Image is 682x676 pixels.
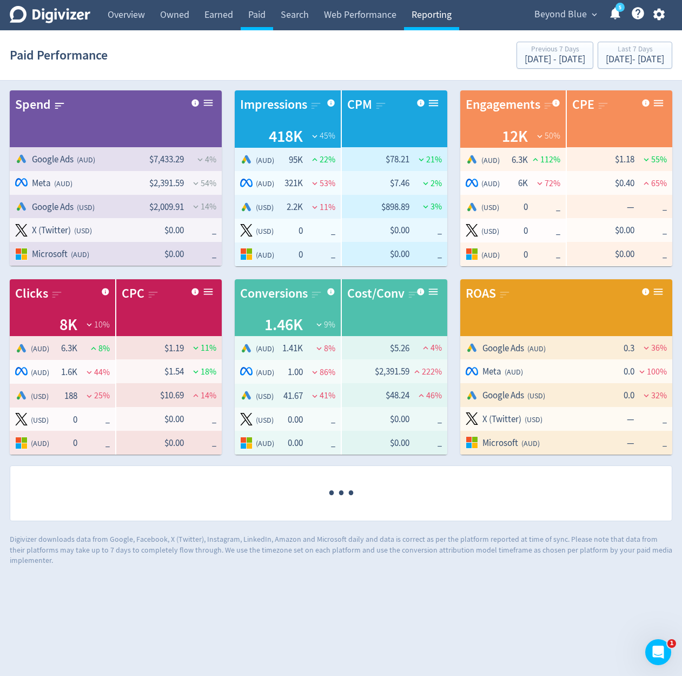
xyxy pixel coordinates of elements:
[32,224,71,237] span: X (Twitter)
[256,250,274,261] span: ( AUD )
[256,179,274,189] span: ( AUD )
[606,45,664,55] div: Last 7 Days
[31,415,49,426] span: ( USD )
[502,125,528,148] span: 12K
[331,225,335,237] span: _
[327,466,336,521] span: ·
[510,201,528,214] span: 0
[663,225,667,237] span: _
[281,342,302,355] span: 1.41K
[481,250,500,261] span: ( AUD )
[481,202,499,213] span: ( USD )
[347,285,405,303] div: Cost/Conv
[122,285,144,303] div: CPC
[556,225,560,237] span: _
[320,390,335,402] span: 41 %
[616,437,634,450] span: —
[54,179,72,189] span: ( AUD )
[31,391,49,402] span: ( USD )
[201,390,216,402] span: 14 %
[360,177,409,190] span: $7.46
[240,285,308,303] div: Conversions
[591,153,634,166] span: $1.18
[590,10,599,19] span: expand_more
[77,155,95,166] span: ( AUD )
[438,414,442,425] span: _
[256,391,274,402] span: ( USD )
[256,344,274,355] span: ( AUD )
[15,285,48,303] div: Clicks
[212,225,216,237] span: _
[556,248,560,260] span: _
[31,367,49,378] span: ( AUD )
[521,438,540,449] span: ( AUD )
[136,248,184,261] span: $0.00
[32,153,74,166] span: Google Ads
[482,365,501,378] span: Meta
[481,155,500,166] span: ( AUD )
[136,201,184,214] span: $2,009.91
[347,96,372,114] div: CPM
[510,248,528,261] span: 0
[606,55,664,64] div: [DATE] - [DATE]
[466,285,496,303] div: ROAS
[331,414,335,425] span: _
[256,415,274,426] span: ( USD )
[482,437,518,450] span: Microsoft
[357,413,409,426] span: $0.00
[466,96,540,114] div: Engagements
[137,365,184,378] span: $1.54
[525,45,585,55] div: Previous 7 Days
[283,248,302,261] span: 0
[663,248,667,260] span: _
[269,125,303,148] span: 418K
[281,390,302,403] span: 41.67
[32,201,74,214] span: Google Ads
[281,414,302,426] span: 0.00
[517,42,593,69] button: Previous 7 Days[DATE] - [DATE]
[426,154,442,166] span: 21 %
[438,225,442,237] span: _
[59,313,77,336] span: 8K
[525,55,585,64] div: [DATE] - [DATE]
[616,365,634,378] span: 0.0
[651,178,667,189] span: 65 %
[591,224,634,237] span: $0.00
[598,42,672,69] button: Last 7 Days[DATE]- [DATE]
[137,342,184,355] span: $1.19
[94,390,110,402] span: 25 %
[331,437,335,449] span: _
[591,177,634,190] span: $0.40
[482,413,521,426] span: X (Twitter)
[137,389,184,402] span: $10.69
[431,201,442,213] span: 3 %
[256,155,274,166] span: ( AUD )
[438,437,442,449] span: _
[74,226,92,237] span: ( USD )
[320,178,335,189] span: 53 %
[137,413,184,426] span: $0.00
[357,389,409,402] span: $48.24
[482,389,524,402] span: Google Ads
[545,130,560,142] span: 50 %
[510,225,528,238] span: 0
[438,248,442,260] span: _
[201,366,216,378] span: 18 %
[201,342,216,354] span: 11 %
[616,389,634,402] span: 0.0
[647,366,667,378] span: 100 %
[525,415,542,425] span: ( USD )
[360,248,409,261] span: $0.00
[591,201,634,214] span: —
[663,414,667,425] span: _
[212,248,216,260] span: _
[545,178,560,189] span: 72 %
[59,390,77,403] span: 188
[10,38,108,73] h1: Paid Performance
[651,390,667,402] span: 32 %
[137,437,184,450] span: $0.00
[136,153,184,166] span: $7,433.29
[556,201,560,213] span: _
[256,438,274,449] span: ( AUD )
[346,466,356,521] span: ·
